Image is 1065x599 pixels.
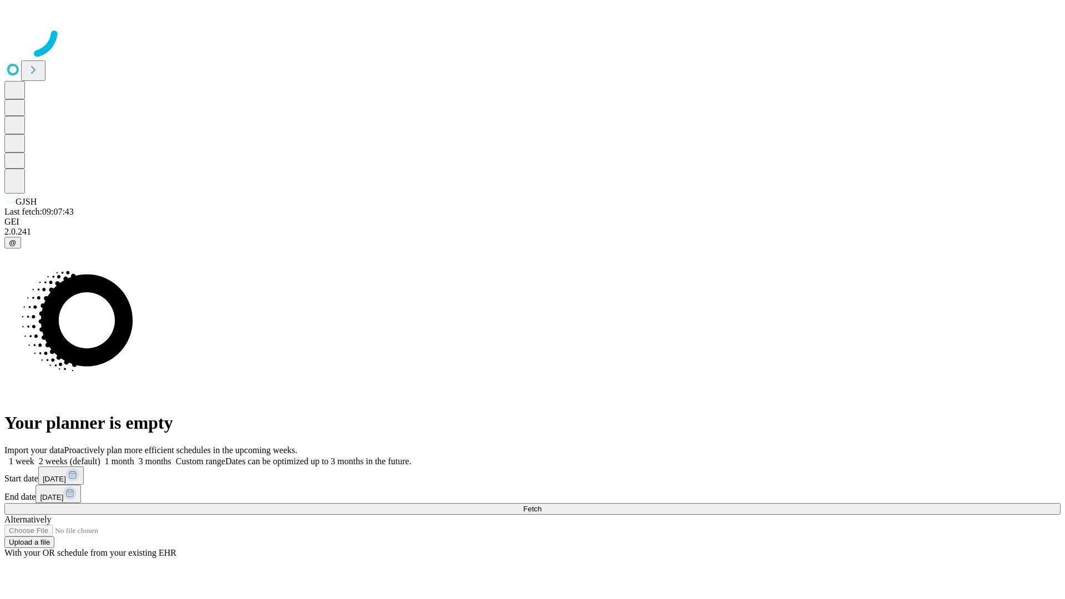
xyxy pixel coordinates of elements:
[523,505,541,513] span: Fetch
[4,548,176,557] span: With your OR schedule from your existing EHR
[4,503,1061,515] button: Fetch
[16,197,37,206] span: GJSH
[139,456,171,466] span: 3 months
[4,413,1061,433] h1: Your planner is empty
[4,227,1061,237] div: 2.0.241
[4,485,1061,503] div: End date
[9,238,17,247] span: @
[4,515,51,524] span: Alternatively
[43,475,66,483] span: [DATE]
[105,456,134,466] span: 1 month
[35,485,81,503] button: [DATE]
[4,217,1061,227] div: GEI
[4,207,74,216] span: Last fetch: 09:07:43
[4,466,1061,485] div: Start date
[4,445,64,455] span: Import your data
[4,536,54,548] button: Upload a file
[9,456,34,466] span: 1 week
[225,456,411,466] span: Dates can be optimized up to 3 months in the future.
[176,456,225,466] span: Custom range
[40,493,63,501] span: [DATE]
[38,466,84,485] button: [DATE]
[64,445,297,455] span: Proactively plan more efficient schedules in the upcoming weeks.
[39,456,100,466] span: 2 weeks (default)
[4,237,21,248] button: @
